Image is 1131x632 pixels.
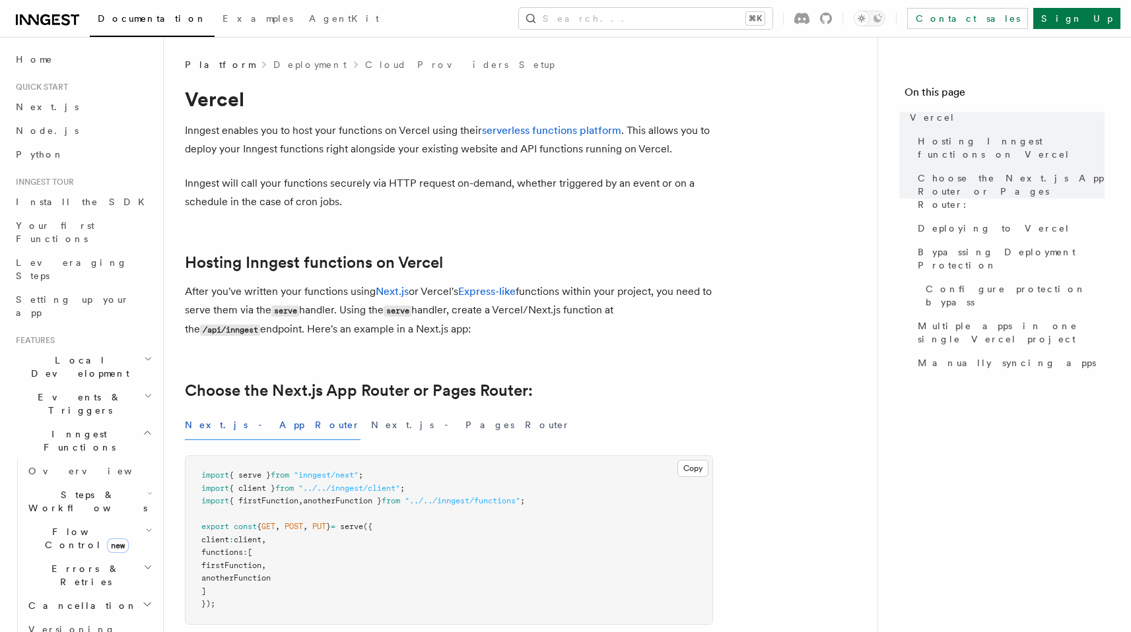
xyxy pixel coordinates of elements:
[185,174,713,211] p: Inngest will call your functions securely via HTTP request on-demand, whether triggered by an eve...
[11,142,155,166] a: Python
[243,548,248,557] span: :
[23,483,155,520] button: Steps & Workflows
[275,522,280,531] span: ,
[23,520,155,557] button: Flow Controlnew
[912,240,1105,277] a: Bypassing Deployment Protection
[303,522,308,531] span: ,
[298,496,303,505] span: ,
[201,484,229,493] span: import
[261,535,266,544] span: ,
[677,460,708,477] button: Copy
[11,47,155,71] a: Home
[201,535,229,544] span: client
[16,125,79,136] span: Node.js
[11,95,155,119] a: Next.js
[200,325,260,336] code: /api/inngest
[273,58,347,71] a: Deployment
[16,149,64,160] span: Python
[201,522,229,531] span: export
[185,253,443,272] a: Hosting Inngest functions on Vercel
[905,106,1105,129] a: Vercel
[312,522,326,531] span: PUT
[326,522,331,531] span: }
[359,470,363,480] span: ;
[382,496,400,505] span: from
[23,459,155,483] a: Overview
[918,245,1105,272] span: Bypassing Deployment Protection
[11,348,155,385] button: Local Development
[400,484,405,493] span: ;
[926,282,1105,309] span: Configure protection bypass
[201,561,261,570] span: firstFunction
[185,410,360,440] button: Next.js - App Router
[223,13,293,24] span: Examples
[11,251,155,288] a: Leveraging Steps
[11,82,68,92] span: Quick start
[11,190,155,214] a: Install the SDK
[294,470,359,480] span: "inngest/next"
[11,385,155,422] button: Events & Triggers
[229,535,234,544] span: :
[229,484,275,493] span: { client }
[309,13,379,24] span: AgentKit
[331,522,335,531] span: =
[107,538,129,553] span: new
[384,305,411,317] code: serve
[918,356,1096,369] span: Manually syncing apps
[11,391,144,417] span: Events & Triggers
[11,177,74,187] span: Inngest tour
[201,586,206,596] span: ]
[746,12,765,25] kbd: ⌘K
[405,496,520,505] span: "../../inngest/functions"
[23,599,137,612] span: Cancellation
[185,121,713,158] p: Inngest enables you to host your functions on Vercel using their . This allows you to deploy your...
[185,381,533,400] a: Choose the Next.js App Router or Pages Router:
[918,319,1105,346] span: Multiple apps in one single Vercel project
[16,197,153,207] span: Install the SDK
[11,335,55,346] span: Features
[918,172,1105,211] span: Choose the Next.js App Router or Pages Router:
[303,496,382,505] span: anotherFunction }
[912,216,1105,240] a: Deploying to Vercel
[16,53,53,66] span: Home
[23,488,147,515] span: Steps & Workflows
[261,561,266,570] span: ,
[907,8,1028,29] a: Contact sales
[248,548,252,557] span: [
[28,466,164,476] span: Overview
[918,222,1070,235] span: Deploying to Vercel
[519,8,772,29] button: Search...⌘K
[340,522,363,531] span: serve
[23,557,155,594] button: Errors & Retries
[11,288,155,325] a: Setting up your app
[201,470,229,480] span: import
[912,129,1105,166] a: Hosting Inngest functions on Vercel
[371,410,570,440] button: Next.js - Pages Router
[1033,8,1120,29] a: Sign Up
[16,294,129,318] span: Setting up your app
[185,87,713,111] h1: Vercel
[11,354,144,380] span: Local Development
[298,484,400,493] span: "../../inngest/client"
[90,4,215,37] a: Documentation
[918,135,1105,161] span: Hosting Inngest functions on Vercel
[11,422,155,459] button: Inngest Functions
[271,305,299,317] code: serve
[185,282,713,339] p: After you've written your functions using or Vercel's functions within your project, you need to ...
[275,484,294,493] span: from
[285,522,303,531] span: POST
[229,496,298,505] span: { firstFunction
[376,285,409,298] a: Next.js
[98,13,207,24] span: Documentation
[16,102,79,112] span: Next.js
[520,496,525,505] span: ;
[234,522,257,531] span: const
[363,522,372,531] span: ({
[365,58,555,71] a: Cloud Providers Setup
[11,119,155,142] a: Node.js
[11,427,143,454] span: Inngest Functions
[23,525,145,552] span: Flow Control
[23,562,143,588] span: Errors & Retries
[301,4,387,36] a: AgentKit
[201,573,271,583] span: anotherFunction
